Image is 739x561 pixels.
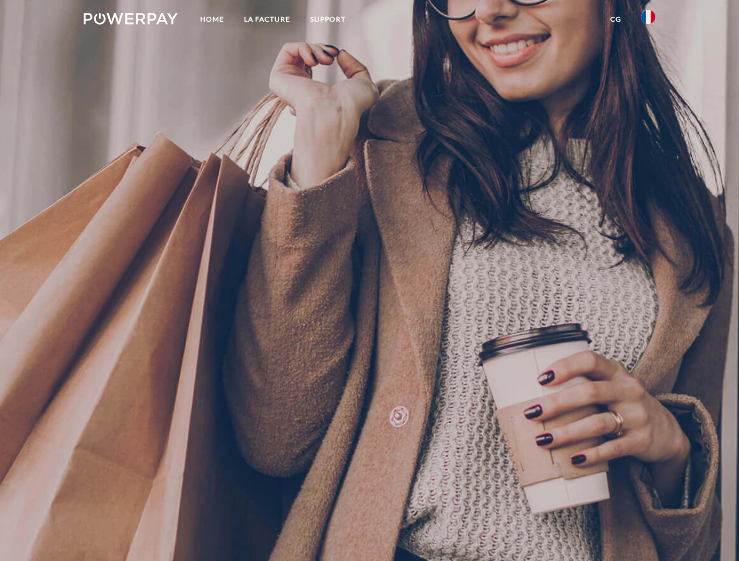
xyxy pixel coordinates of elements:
[600,9,631,30] a: CG
[641,10,655,24] img: fr
[84,13,178,25] img: logo-powerpay-white.svg
[234,9,300,30] a: LA FACTURE
[300,9,356,30] a: Support
[190,9,234,30] a: Home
